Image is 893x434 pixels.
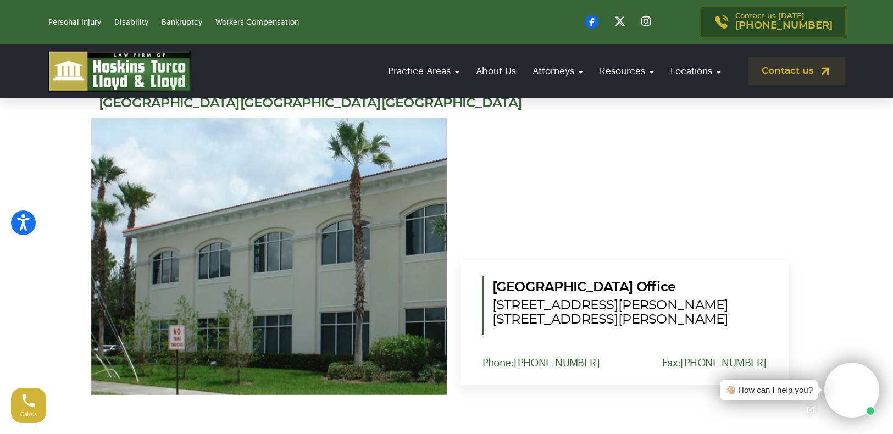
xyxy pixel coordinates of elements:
a: [PHONE_NUMBER] [680,358,766,368]
a: Practice Areas [382,55,465,87]
img: logo [48,51,191,92]
a: Resources [594,55,659,87]
a: Contact us [DATE][PHONE_NUMBER] [701,7,845,37]
span: [PHONE_NUMBER] [735,20,833,31]
a: Disability [114,19,148,26]
a: Workers Compensation [215,19,299,26]
a: About Us [470,55,522,87]
a: Contact us [748,57,845,85]
div: 👋🏼 How can I help you? [725,384,813,397]
a: Attorneys [527,55,589,87]
p: Phone: [482,357,600,369]
a: Bankruptcy [162,19,202,26]
a: [PHONE_NUMBER] [514,358,600,368]
p: Contact us [DATE] [735,13,833,31]
a: Personal Injury [48,19,101,26]
h5: [GEOGRAPHIC_DATA] Office [492,276,767,327]
span: Call us [20,411,37,418]
p: Fax: [662,357,767,369]
a: Open chat [799,398,822,421]
img: PSL Office [91,118,447,395]
span: [STREET_ADDRESS][PERSON_NAME] [STREET_ADDRESS][PERSON_NAME] [492,298,767,327]
a: Locations [665,55,726,87]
